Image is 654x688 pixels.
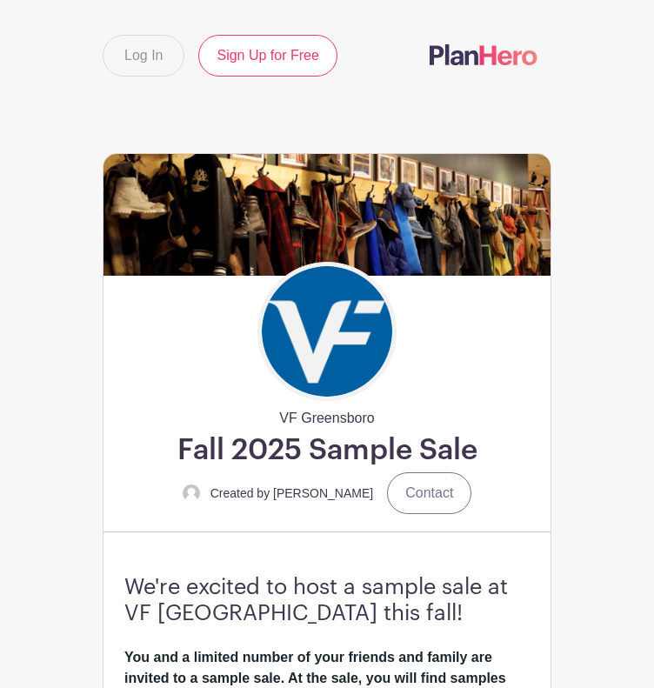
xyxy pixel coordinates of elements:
[198,35,337,77] a: Sign Up for Free
[103,154,551,276] img: Sample%20Sale.png
[103,35,184,77] a: Log In
[183,484,200,502] img: default-ce2991bfa6775e67f084385cd625a349d9dcbb7a52a09fb2fda1e96e2d18dcdb.png
[177,432,477,469] h1: Fall 2025 Sample Sale
[124,574,530,627] h3: We're excited to host a sample sale at VF [GEOGRAPHIC_DATA] this fall!
[262,266,392,397] img: VF_Icon_FullColor_CMYK-small.png
[210,486,374,500] small: Created by [PERSON_NAME]
[430,44,537,65] img: logo-507f7623f17ff9eddc593b1ce0a138ce2505c220e1c5a4e2b4648c50719b7d32.svg
[279,401,374,429] span: VF Greensboro
[387,472,471,514] a: Contact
